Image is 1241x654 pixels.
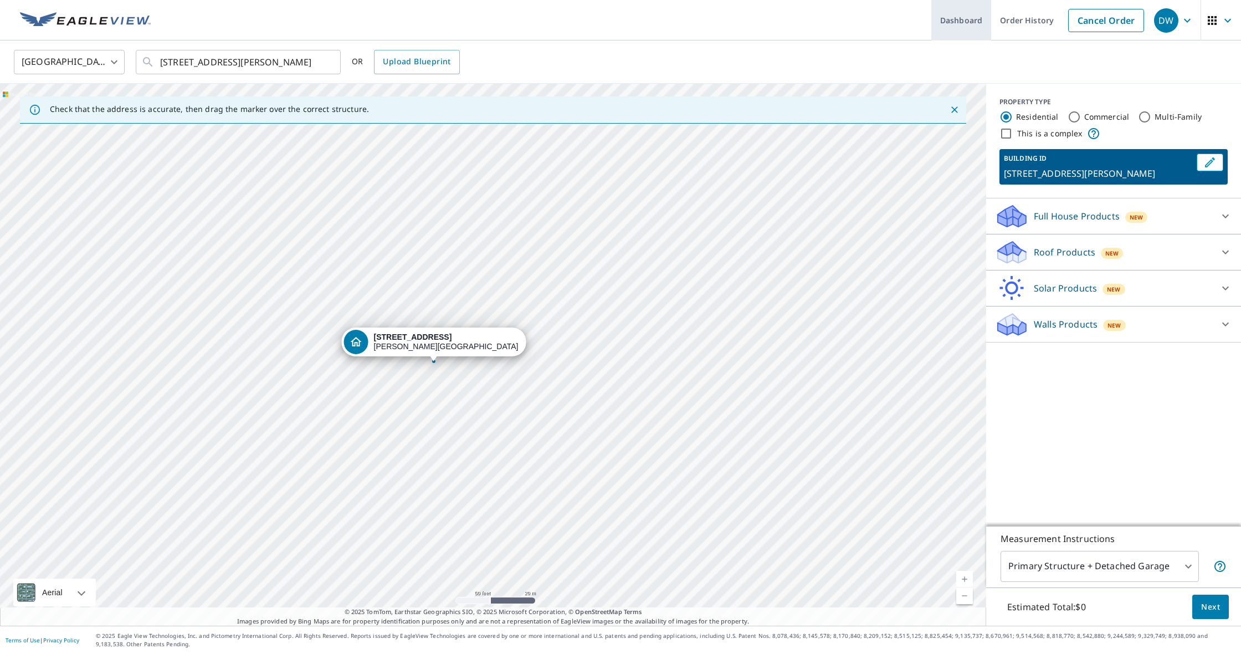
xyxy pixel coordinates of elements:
input: Search by address or latitude-longitude [160,47,318,78]
div: Solar ProductsNew [995,275,1232,302]
span: New [1105,249,1119,258]
span: New [1130,213,1143,222]
a: OpenStreetMap [575,607,622,616]
div: OR [352,50,460,74]
p: BUILDING ID [1004,154,1047,163]
a: Current Level 19, Zoom Out [956,587,973,604]
label: Multi-Family [1155,111,1202,122]
p: | [6,637,79,643]
p: Solar Products [1034,282,1097,295]
button: Edit building 1 [1197,154,1223,171]
label: This is a complex [1017,128,1083,139]
span: Next [1201,600,1220,614]
a: Current Level 19, Zoom In [956,571,973,587]
div: [PERSON_NAME][GEOGRAPHIC_DATA] [374,333,519,351]
a: Privacy Policy [43,636,79,644]
label: Residential [1016,111,1059,122]
img: EV Logo [20,12,151,29]
a: Terms of Use [6,636,40,644]
span: © 2025 TomTom, Earthstar Geographics SIO, © 2025 Microsoft Corporation, © [345,607,642,617]
span: New [1107,321,1121,330]
div: PROPERTY TYPE [999,97,1228,107]
label: Commercial [1084,111,1130,122]
span: New [1107,285,1120,294]
div: Walls ProductsNew [995,311,1232,338]
button: Next [1192,595,1229,620]
div: Primary Structure + Detached Garage [1001,551,1199,582]
p: Walls Products [1034,318,1098,331]
p: Full House Products [1034,210,1120,223]
div: Aerial [39,579,66,606]
div: [GEOGRAPHIC_DATA] [14,47,125,78]
p: [STREET_ADDRESS][PERSON_NAME] [1004,167,1192,180]
div: DW [1154,8,1178,33]
p: Estimated Total: $0 [998,595,1095,619]
strong: [STREET_ADDRESS] [374,333,452,341]
div: Full House ProductsNew [995,203,1232,229]
p: Roof Products [1034,246,1095,259]
p: Measurement Instructions [1001,532,1227,545]
button: Close [947,103,962,117]
div: Aerial [13,579,96,606]
div: Dropped pin, building 1, Residential property, 5437 Green Valley Cir Aubrey, TX 76227 [342,328,526,362]
p: Check that the address is accurate, then drag the marker over the correct structure. [50,104,369,114]
a: Cancel Order [1068,9,1144,32]
span: Your report will include the primary structure and a detached garage if one exists. [1213,560,1227,573]
span: Upload Blueprint [383,55,450,69]
a: Upload Blueprint [374,50,459,74]
div: Roof ProductsNew [995,239,1232,265]
p: © 2025 Eagle View Technologies, Inc. and Pictometry International Corp. All Rights Reserved. Repo... [96,632,1235,648]
a: Terms [624,607,642,616]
